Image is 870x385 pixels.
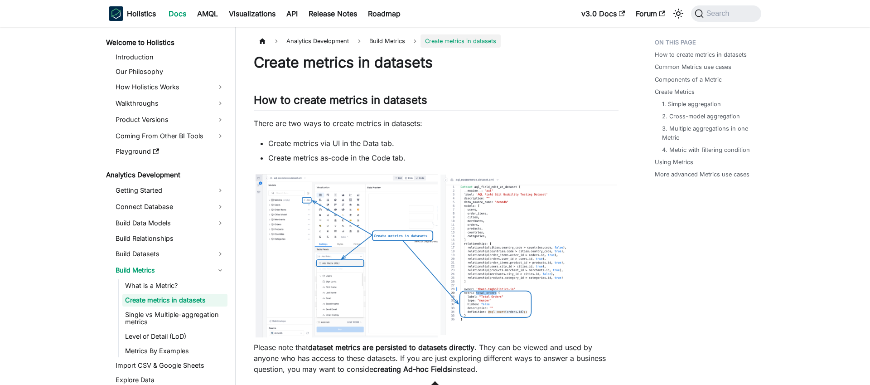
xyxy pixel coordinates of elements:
[113,96,227,111] a: Walkthroughs
[268,152,619,163] li: Create metrics as-code in the Code tab.
[113,145,227,158] a: Playground
[373,365,451,374] strong: creating Ad-hoc Fields
[113,51,227,63] a: Introduction
[223,6,281,21] a: Visualizations
[662,100,721,108] a: 1. Simple aggregation
[122,294,227,307] a: Create metrics in datasets
[113,65,227,78] a: Our Philosophy
[655,50,747,59] a: How to create metrics in datasets
[254,172,619,339] img: aql-create-dataset-metrics
[704,10,735,18] span: Search
[113,263,227,278] a: Build Metrics
[662,112,740,121] a: 2. Cross-model aggregation
[103,36,227,49] a: Welcome to Holistics
[655,170,749,179] a: More advanced Metrics use cases
[113,247,227,261] a: Build Datasets
[254,93,619,111] h2: How to create metrics in datasets
[109,6,156,21] a: HolisticsHolisticsHolistics
[113,232,227,245] a: Build Relationships
[122,308,227,328] a: Single vs Multiple-aggregation metrics
[113,183,227,198] a: Getting Started
[420,34,501,48] span: Create metrics in datasets
[655,75,722,84] a: Components of a Metric
[268,138,619,149] li: Create metrics via UI in the Data tab.
[192,6,223,21] a: AMQL
[282,34,353,48] span: Analytics Development
[308,343,474,352] strong: dataset metrics are persisted to datasets directly
[281,6,303,21] a: API
[103,169,227,181] a: Analytics Development
[655,158,693,166] a: Using Metrics
[254,34,271,48] a: Home page
[303,6,362,21] a: Release Notes
[113,112,227,127] a: Product Versions
[365,34,410,48] span: Build Metrics
[163,6,192,21] a: Docs
[122,279,227,292] a: What is a Metric?
[122,330,227,343] a: Level of Detail (LoD)
[113,216,227,230] a: Build Data Models
[662,124,752,141] a: 3. Multiple aggregations in one Metric
[254,342,619,375] p: Please note that . They can be viewed and used by anyone who has access to these datasets. If you...
[691,5,761,22] button: Search (Command+K)
[671,6,686,21] button: Switch between dark and light mode (currently system mode)
[113,80,227,94] a: How Holistics Works
[576,6,630,21] a: v3.0 Docs
[100,27,236,385] nav: Docs sidebar
[662,146,750,154] a: 4. Metric with filtering condition
[254,34,619,48] nav: Breadcrumbs
[109,6,123,21] img: Holistics
[122,345,227,357] a: Metrics By Examples
[127,8,156,19] b: Holistics
[362,6,406,21] a: Roadmap
[113,129,227,143] a: Coming From Other BI Tools
[113,359,227,372] a: Import CSV & Google Sheets
[630,6,671,21] a: Forum
[254,118,619,129] p: There are two ways to create metrics in datasets:
[254,54,619,72] h1: Create metrics in datasets
[655,63,731,71] a: Common Metrics use cases
[655,88,695,96] a: Create Metrics
[113,200,227,214] a: Connect Database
